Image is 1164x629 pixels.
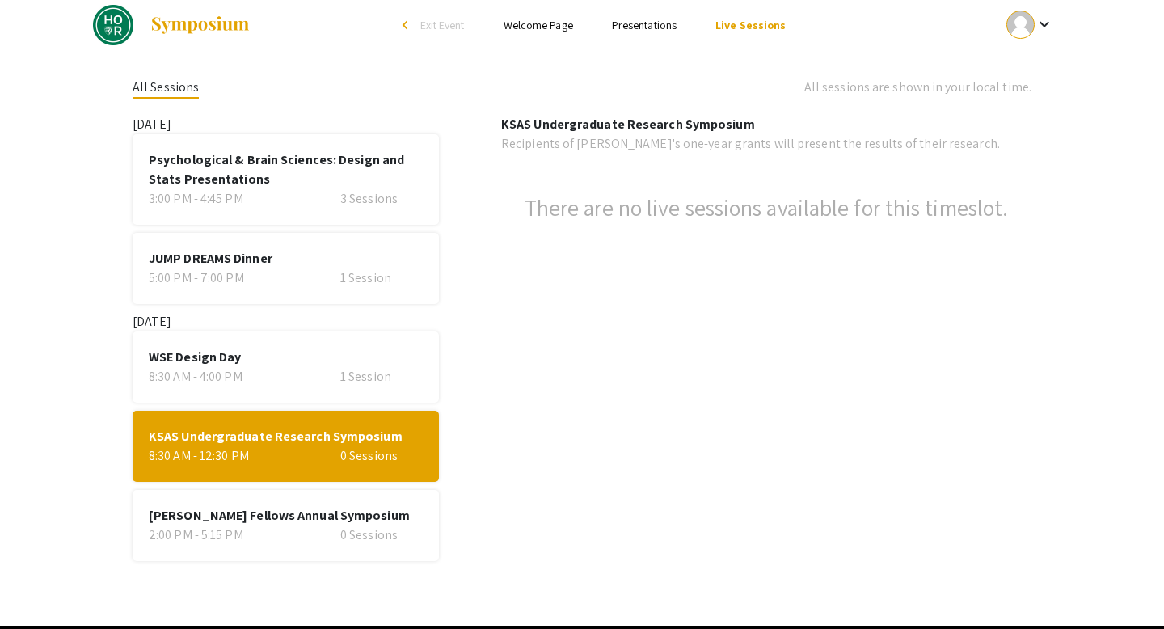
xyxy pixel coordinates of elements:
span: [PERSON_NAME] Fellows Annual Symposium [149,506,423,526]
h3: There are no live sessions available for this timeslot. [501,194,1031,222]
a: Presentations [612,18,677,32]
a: DREAMS Spring 2025 [93,5,251,45]
section: [DATE] [DATE] [129,111,470,569]
div: 2:00 PM - 5:15 PM [149,526,280,545]
div: 3:00 PM - 4:45 PM [149,189,280,209]
a: Live Sessions [715,18,786,32]
span: WSE Design Day [149,348,423,367]
button: Expand account dropdown [989,6,1071,43]
img: DREAMS Spring 2025 [93,5,133,45]
b: KSAS Undergraduate Research Symposium [501,116,755,133]
div: 8:30 AM - 12:30 PM [149,446,280,466]
div: 5:00 PM - 7:00 PM [149,268,280,288]
a: Welcome Page [504,18,573,32]
div: 1 Session [340,268,423,288]
div: 8:30 AM - 4:00 PM [149,367,280,386]
span: KSAS Undergraduate Research Symposium [149,427,423,446]
div: All Sessions [133,78,199,99]
span: JUMP DREAMS Dinner [149,249,423,268]
div: arrow_back_ios [403,20,412,30]
div: All sessions are shown in your local time. [804,78,1031,97]
span: Psychological & Brain Sciences: Design and Stats Presentations [149,150,423,189]
span: Exit Event [420,18,465,32]
div: 0 Sessions [340,526,423,545]
mat-icon: Expand account dropdown [1035,15,1054,34]
div: 3 Sessions [340,189,423,209]
iframe: Chat [12,556,69,617]
div: 1 Session [340,367,423,386]
p: Recipients of [PERSON_NAME]'s one-year grants will present the results of their research. [501,134,1031,154]
div: 0 Sessions [340,446,423,466]
img: Symposium by ForagerOne [150,15,251,35]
